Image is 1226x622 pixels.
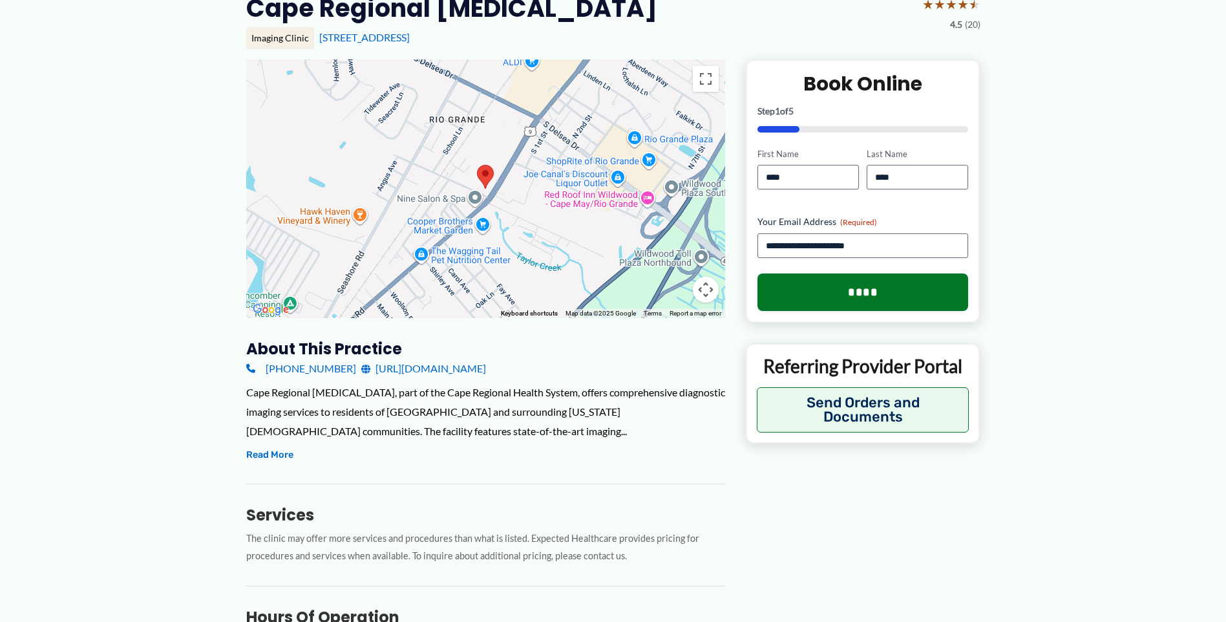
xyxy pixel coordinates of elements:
[840,217,877,227] span: (Required)
[246,447,293,463] button: Read More
[693,66,719,92] button: Toggle fullscreen view
[757,387,969,433] button: Send Orders and Documents
[361,359,486,378] a: [URL][DOMAIN_NAME]
[246,530,725,565] p: The clinic may offer more services and procedures than what is listed. Expected Healthcare provid...
[757,148,859,160] label: First Name
[246,359,356,378] a: [PHONE_NUMBER]
[693,277,719,303] button: Map camera controls
[246,383,725,440] div: Cape Regional [MEDICAL_DATA], part of the Cape Regional Health System, offers comprehensive diagn...
[757,107,969,116] p: Step of
[249,301,292,318] img: Google
[757,71,969,96] h2: Book Online
[788,105,794,116] span: 5
[249,301,292,318] a: Open this area in Google Maps (opens a new window)
[246,27,314,49] div: Imaging Clinic
[644,310,662,317] a: Terms (opens in new tab)
[775,105,780,116] span: 1
[670,310,721,317] a: Report a map error
[246,339,725,359] h3: About this practice
[965,16,980,33] span: (20)
[757,354,969,378] p: Referring Provider Portal
[950,16,962,33] span: 4.5
[246,505,725,525] h3: Services
[565,310,636,317] span: Map data ©2025 Google
[867,148,968,160] label: Last Name
[319,31,410,43] a: [STREET_ADDRESS]
[501,309,558,318] button: Keyboard shortcuts
[757,215,969,228] label: Your Email Address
